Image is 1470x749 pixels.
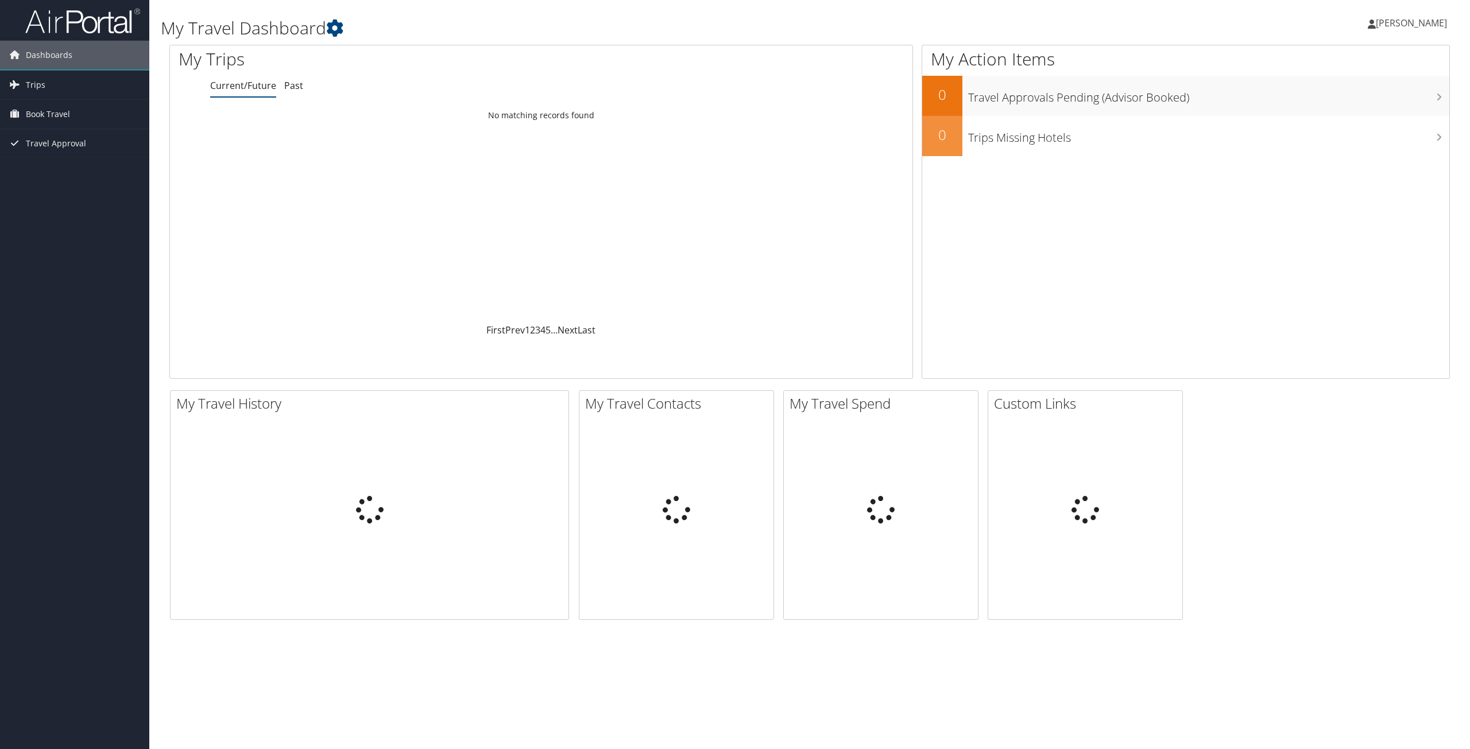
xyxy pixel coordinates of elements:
[284,79,303,92] a: Past
[530,324,535,336] a: 2
[922,125,962,145] h2: 0
[922,85,962,104] h2: 0
[26,129,86,158] span: Travel Approval
[1376,17,1447,29] span: [PERSON_NAME]
[26,41,72,69] span: Dashboards
[161,16,1026,40] h1: My Travel Dashboard
[922,76,1449,116] a: 0Travel Approvals Pending (Advisor Booked)
[968,84,1449,106] h3: Travel Approvals Pending (Advisor Booked)
[922,116,1449,156] a: 0Trips Missing Hotels
[968,124,1449,146] h3: Trips Missing Hotels
[26,71,45,99] span: Trips
[210,79,276,92] a: Current/Future
[558,324,578,336] a: Next
[994,394,1182,413] h2: Custom Links
[179,47,594,71] h1: My Trips
[486,324,505,336] a: First
[535,324,540,336] a: 3
[176,394,568,413] h2: My Travel History
[25,7,140,34] img: airportal-logo.png
[546,324,551,336] a: 5
[790,394,978,413] h2: My Travel Spend
[922,47,1449,71] h1: My Action Items
[1368,6,1459,40] a: [PERSON_NAME]
[540,324,546,336] a: 4
[505,324,525,336] a: Prev
[585,394,773,413] h2: My Travel Contacts
[525,324,530,336] a: 1
[578,324,595,336] a: Last
[170,105,912,126] td: No matching records found
[26,100,70,129] span: Book Travel
[551,324,558,336] span: …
